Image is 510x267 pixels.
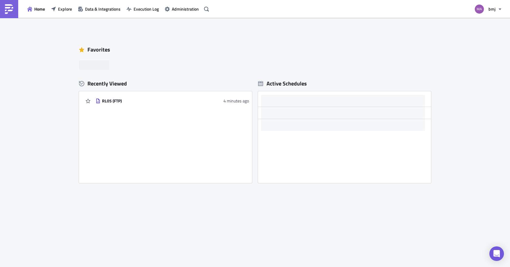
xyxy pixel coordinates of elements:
[48,4,75,14] button: Explore
[75,4,124,14] button: Data & Integrations
[4,4,14,14] img: PushMetrics
[58,6,72,12] span: Explore
[471,2,505,16] button: bmj
[85,6,121,12] span: Data & Integrations
[162,4,202,14] button: Administration
[488,6,495,12] span: bmj
[24,4,48,14] button: Home
[474,4,484,14] img: Avatar
[79,45,431,54] div: Favorites
[102,98,208,104] div: RL05 (FTP)
[489,246,504,261] div: Open Intercom Messenger
[223,98,249,104] time: 2025-10-14T10:23:11Z
[34,6,45,12] span: Home
[96,95,249,107] a: RL05 (FTP)4 minutes ago
[258,80,307,87] div: Active Schedules
[134,6,159,12] span: Execution Log
[124,4,162,14] button: Execution Log
[172,6,199,12] span: Administration
[79,79,252,88] div: Recently Viewed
